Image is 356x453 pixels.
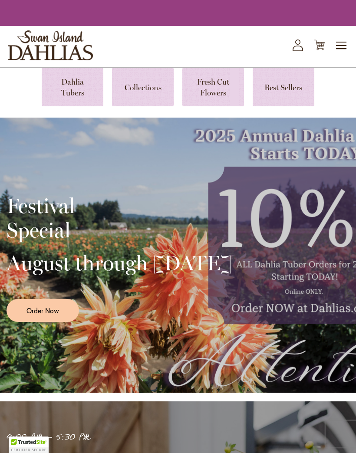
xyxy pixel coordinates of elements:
a: store logo [8,30,93,60]
h2: August through [DATE] [7,251,232,275]
a: Order Now [7,299,79,322]
h2: Festival Special [7,194,232,242]
span: Order Now [26,305,59,315]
